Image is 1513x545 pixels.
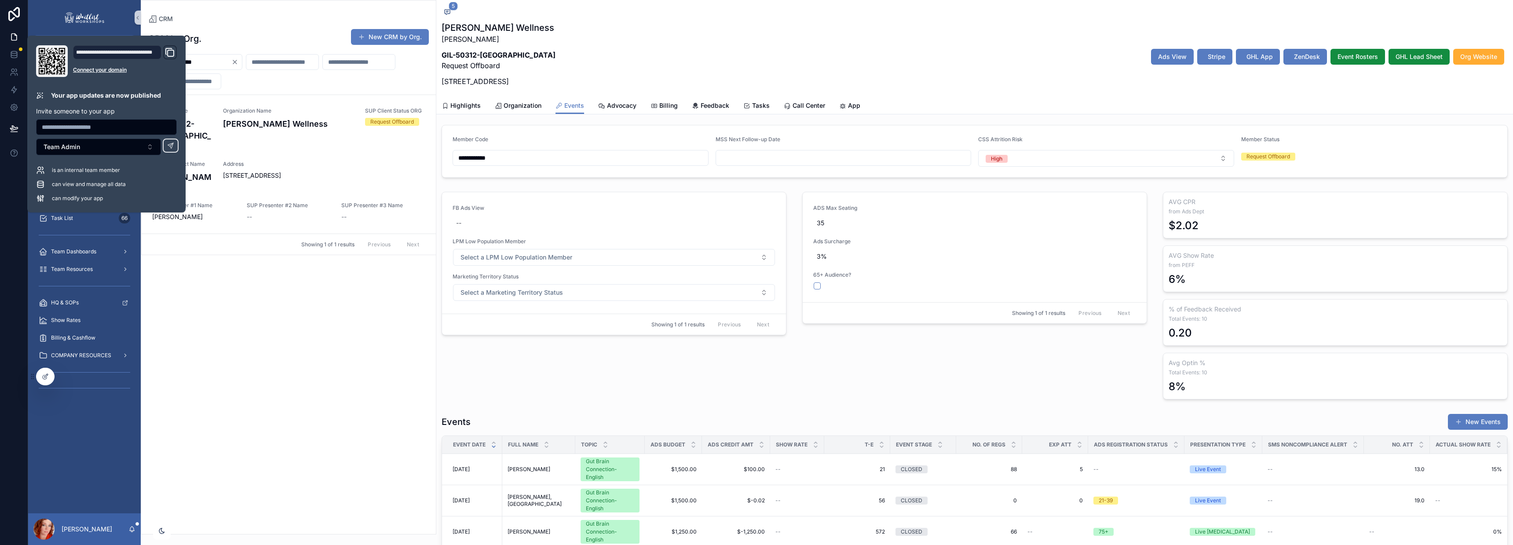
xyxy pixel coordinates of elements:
a: FB Ads View--LPM Low Population MemberSelect ButtonMarketing Territory StatusSelect Button [442,192,786,314]
a: Live Event [1190,465,1257,473]
div: -- [456,219,461,227]
div: Live [MEDICAL_DATA] [1195,528,1250,536]
span: Member Status [1241,136,1279,143]
span: Call Center [793,101,825,110]
p: [PERSON_NAME] [62,525,112,534]
span: Showing 1 of 1 results [1012,310,1065,317]
a: [PERSON_NAME] [508,528,570,535]
a: 56 [830,497,885,504]
a: 21-39 [1093,497,1179,505]
span: SUP Presenter #3 Name [341,202,425,209]
div: Gut Brain Connection-English [586,489,634,512]
span: Total Events: 10 [1169,369,1502,376]
button: Event Rosters [1330,49,1385,65]
div: CLOSED [901,528,922,536]
a: 0 [1027,497,1083,504]
a: [PERSON_NAME] [508,466,570,473]
h3: % of Feedback Received [1169,305,1502,314]
span: Presentation Type [1190,441,1246,448]
a: -- [1268,497,1359,504]
span: Tasks [752,101,770,110]
span: Marketing Territory Status [453,273,775,280]
button: GHL App [1236,49,1280,65]
span: 65+ Audience? [813,271,1136,278]
span: Member Code [453,136,488,143]
a: 88 [961,466,1017,473]
span: LPM Low Population Member [453,238,775,245]
span: Ads Surcharge [813,238,1136,245]
p: [STREET_ADDRESS] [442,76,555,87]
span: [PERSON_NAME], [GEOGRAPHIC_DATA] [508,494,570,508]
a: -- [1268,528,1359,535]
span: can view and manage all data [52,181,126,188]
span: -- [1093,466,1099,473]
a: Tasks [743,98,770,115]
a: Member CodeGIL-50312-[GEOGRAPHIC_DATA]Organization Name[PERSON_NAME] WellnessSUP Client Status OR... [142,95,436,234]
button: New Events [1448,414,1508,430]
span: SUP Client Status ORG [365,107,425,114]
a: [DATE] [453,466,497,473]
a: HQ & SOPs [33,295,135,311]
div: 21-39 [1099,497,1113,505]
span: Org Website [1460,52,1497,61]
span: 5 [1027,466,1083,473]
a: COMPANY RESOURCES [33,347,135,363]
a: Task List66 [33,210,135,226]
span: [PERSON_NAME] [508,466,550,473]
a: [DATE] [453,497,497,504]
p: Your app updates are now published [51,91,161,100]
a: 19.0 [1369,497,1425,504]
a: New CRM by Org. [351,29,429,45]
span: Showing 1 of 1 results [651,321,705,328]
span: MSS Next Follow-up Date [716,136,780,143]
span: 572 [830,528,885,535]
h1: [PERSON_NAME] Wellness [442,22,555,34]
a: 13.0 [1369,466,1425,473]
a: Show Rates [33,312,135,328]
h3: AVG Show Rate [1169,251,1502,260]
span: No. of Regs [972,441,1005,448]
span: Show Rates [51,317,80,324]
a: Gut Brain Connection-English [581,520,640,544]
p: [PERSON_NAME] [442,34,555,44]
div: 66 [119,213,130,223]
div: CLOSED [901,465,922,473]
a: Connect your domain [73,66,177,73]
span: Topic [581,441,597,448]
button: ZenDesk [1283,49,1327,65]
span: ZenDesk [1294,52,1320,61]
a: Billing [651,98,678,115]
div: Gut Brain Connection-English [586,457,634,481]
a: $1,500.00 [650,497,697,504]
p: Request Offboard [442,50,555,71]
span: App [848,101,860,110]
span: Billing [659,101,678,110]
button: Org Website [1453,49,1504,65]
a: 0% [1435,528,1502,535]
button: Select Button [36,139,161,155]
span: -- [1268,528,1273,535]
div: CLOSED [901,497,922,505]
span: $-1,250.00 [707,528,765,535]
p: Invite someone to your app [36,107,177,116]
span: Events [564,101,584,110]
a: 0 [961,497,1017,504]
span: Event Stage [896,441,932,448]
a: Highlights [442,98,481,115]
span: SUP Presenter #2 Name [247,202,331,209]
span: -- [1268,466,1273,473]
span: -- [775,497,781,504]
button: GHL Lead Sheet [1389,49,1450,65]
button: Clear [231,59,242,66]
div: Live Event [1195,465,1221,473]
span: FB Ads View [453,205,775,212]
span: GHL Lead Sheet [1396,52,1443,61]
a: 66 [961,528,1017,535]
span: [STREET_ADDRESS] [223,171,425,180]
button: Select Button [453,284,775,301]
a: -- [775,466,819,473]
